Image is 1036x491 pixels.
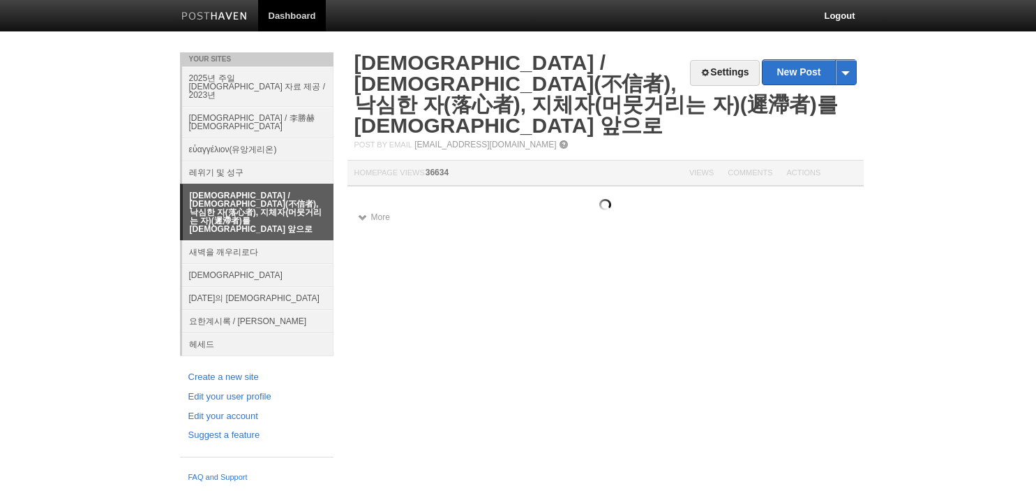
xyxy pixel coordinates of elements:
[347,161,682,186] th: Homepage Views
[182,309,333,332] a: 요한계시록 / [PERSON_NAME]
[183,184,333,240] a: [DEMOGRAPHIC_DATA] / [DEMOGRAPHIC_DATA](不信者), 낙심한 자(落心者), 지체자(머뭇거리는 자)(遲滯者)를 [DEMOGRAPHIC_DATA] 앞으로
[188,428,325,443] a: Suggest a feature
[763,60,855,85] a: New Post
[354,51,838,137] a: [DEMOGRAPHIC_DATA] / [DEMOGRAPHIC_DATA](不信者), 낙심한 자(落心者), 지체자(머뭇거리는 자)(遲滯者)를 [DEMOGRAPHIC_DATA] 앞으로
[182,161,333,184] a: 레위기 및 성구
[599,199,611,210] img: loading.gif
[182,263,333,286] a: [DEMOGRAPHIC_DATA]
[182,286,333,309] a: [DATE]의 [DEMOGRAPHIC_DATA]
[181,12,248,22] img: Posthaven-bar
[182,106,333,138] a: [DEMOGRAPHIC_DATA] / 李勝赫[DEMOGRAPHIC_DATA]
[182,332,333,356] a: 헤세드
[182,66,333,106] a: 2025년 주일 [DEMOGRAPHIC_DATA] 자료 제공 / 2023년
[188,471,325,484] a: FAQ and Support
[180,52,333,66] li: Your Sites
[182,138,333,161] a: εὐαγγέλιον(유앙게리온)
[354,140,412,149] span: Post by Email
[780,161,864,186] th: Actions
[414,140,556,149] a: [EMAIL_ADDRESS][DOMAIN_NAME]
[682,161,721,186] th: Views
[182,240,333,263] a: 새벽을 깨우리로다
[426,168,449,177] span: 36634
[721,161,779,186] th: Comments
[188,390,325,404] a: Edit your user profile
[690,60,759,86] a: Settings
[358,212,390,222] a: More
[188,370,325,385] a: Create a new site
[188,409,325,424] a: Edit your account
